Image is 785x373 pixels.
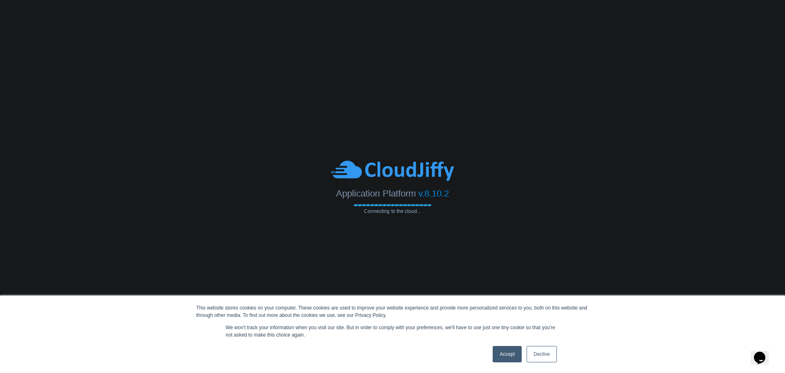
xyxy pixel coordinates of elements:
[527,346,557,362] a: Decline
[196,304,589,319] div: This website stores cookies on your computer. These cookies are used to improve your website expe...
[418,188,449,198] span: v.8.10.2
[226,324,559,339] p: We won't track your information when you visit our site. But in order to comply with your prefere...
[493,346,522,362] a: Accept
[331,159,454,182] img: CloudJiffy-Blue.svg
[751,340,777,365] iframe: chat widget
[354,208,431,214] span: Connecting to the cloud...
[336,188,415,198] span: Application Platform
